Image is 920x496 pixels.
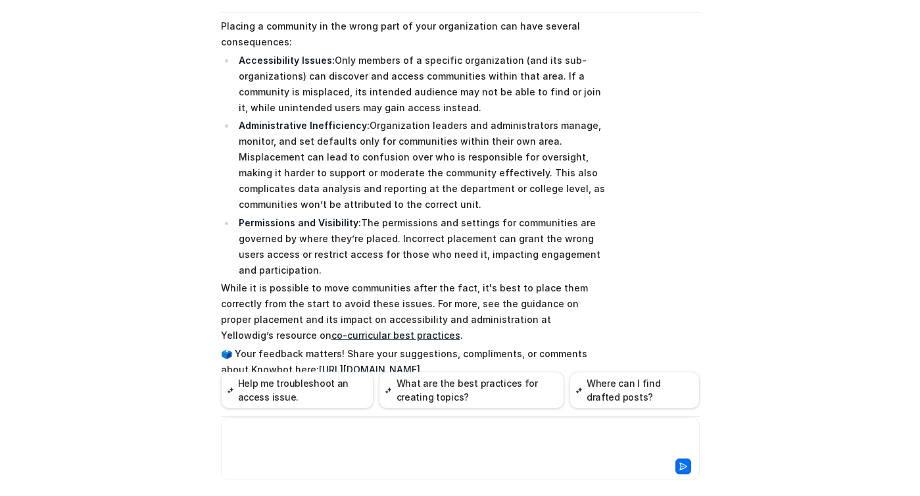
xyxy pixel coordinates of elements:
[239,55,335,66] strong: Accessibility Issues:
[569,372,700,409] button: Where can I find drafted posts?
[239,217,361,228] strong: Permissions and Visibility:
[221,280,606,343] p: While it is possible to move communities after the fact, it's best to place them correctly from t...
[221,346,606,378] p: 🗳️ Your feedback matters! Share your suggestions, compliments, or comments about Knowbot here:
[221,18,606,50] p: Placing a community in the wrong part of your organization can have several consequences:
[331,330,460,341] a: co-curricular best practices
[239,215,605,278] p: The permissions and settings for communities are governed by where they’re placed. Incorrect plac...
[239,118,605,212] p: Organization leaders and administrators manage, monitor, and set defaults only for communities wi...
[379,372,564,409] button: What are the best practices for creating topics?
[239,120,370,131] strong: Administrative Inefficiency:
[239,53,605,116] p: Only members of a specific organization (and its sub-organizations) can discover and access commu...
[319,364,420,375] a: [URL][DOMAIN_NAME]
[221,372,374,409] button: Help me troubleshoot an access issue.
